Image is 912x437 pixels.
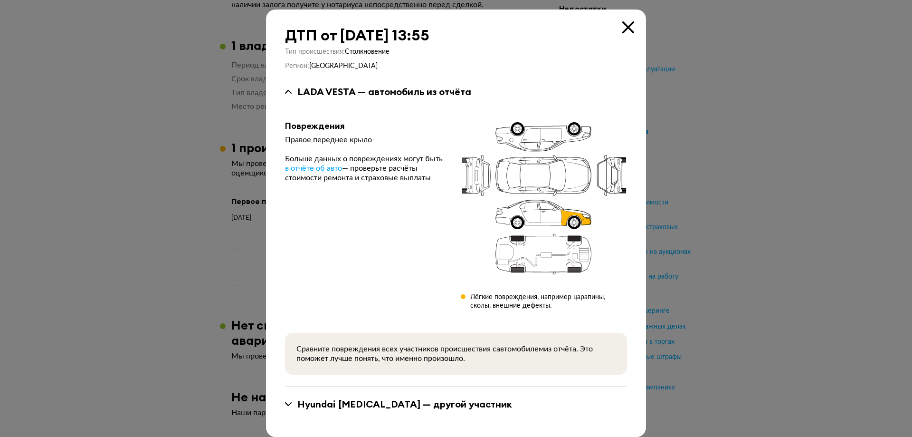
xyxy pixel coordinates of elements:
div: Правое переднее крыло [285,135,446,145]
span: [GEOGRAPHIC_DATA] [309,63,378,69]
div: Сравните повреждения всех участников происшествия с автомобилем из отчёта. Это поможет лучше поня... [296,344,616,363]
a: в отчёте об авто [285,164,342,173]
div: Повреждения [285,121,446,131]
span: в отчёте об авто [285,165,342,172]
div: Лёгкие повреждения, например царапины, сколы, внешние дефекты. [470,293,627,310]
div: Больше данных о повреждениях могут быть — проверьте расчёты стоимости ремонта и страховые выплаты [285,154,446,183]
div: LADA VESTA — автомобиль из отчёта [297,86,471,98]
div: Тип происшествия : [285,48,627,56]
div: Hyundai [MEDICAL_DATA] — другой участник [297,398,512,410]
div: Регион : [285,62,627,70]
div: ДТП от [DATE] 13:55 [285,27,627,44]
span: Столкновение [345,49,389,55]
